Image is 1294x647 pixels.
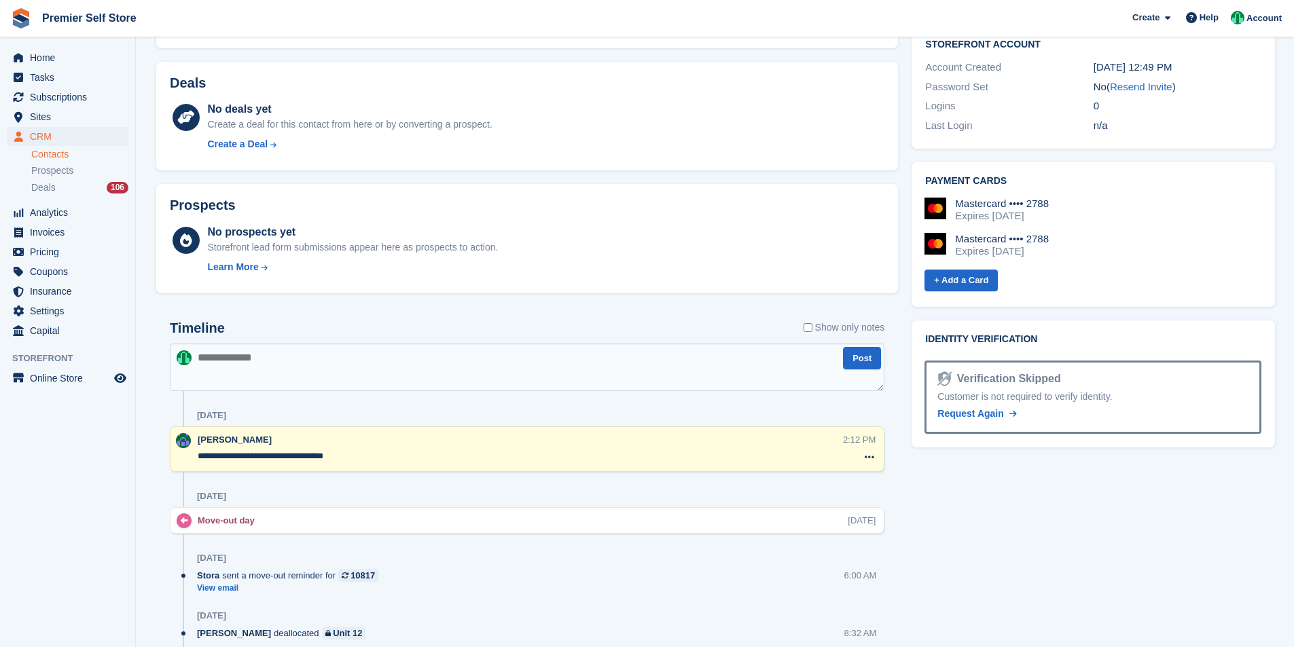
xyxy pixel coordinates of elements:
span: ( ) [1107,81,1176,92]
span: [PERSON_NAME] [198,435,272,445]
span: Settings [30,301,111,320]
h2: Identity verification [925,334,1261,345]
a: Unit 12 [322,627,366,640]
div: n/a [1094,118,1261,134]
div: Expires [DATE] [955,245,1049,257]
a: Create a Deal [207,137,492,151]
div: No prospects yet [207,224,498,240]
h2: Storefront Account [925,37,1261,50]
div: 10817 [351,569,375,582]
div: [DATE] [197,610,226,621]
div: 106 [107,182,128,193]
a: Prospects [31,164,128,178]
a: View email [197,583,385,594]
span: Create [1132,11,1160,24]
a: menu [7,282,128,301]
img: Jo Granger [176,433,191,448]
div: Storefront lead form submissions appear here as prospects to action. [207,240,498,255]
div: [DATE] [197,410,226,421]
h2: Prospects [170,198,236,213]
div: Customer is not required to verify identity. [937,390,1248,404]
span: Request Again [937,408,1004,419]
a: menu [7,48,128,67]
a: menu [7,321,128,340]
h2: Payment cards [925,176,1261,187]
a: menu [7,107,128,126]
span: [PERSON_NAME] [197,627,271,640]
h2: Timeline [170,320,225,336]
div: No [1094,79,1261,95]
div: Password Set [925,79,1093,95]
div: Expires [DATE] [955,210,1049,222]
span: Home [30,48,111,67]
div: Learn More [207,260,258,274]
span: Sites [30,107,111,126]
span: CRM [30,127,111,146]
a: Contacts [31,148,128,161]
div: Unit 12 [333,627,362,640]
div: deallocated [197,627,372,640]
img: Identity Verification Ready [937,371,951,386]
span: Storefront [12,352,135,365]
div: 8:32 AM [844,627,877,640]
a: menu [7,301,128,320]
label: Show only notes [804,320,885,335]
a: menu [7,88,128,107]
div: Account Created [925,60,1093,75]
div: Create a Deal [207,137,268,151]
div: 6:00 AM [844,569,877,582]
span: Coupons [30,262,111,281]
img: Mastercard Logo [924,198,946,219]
input: Show only notes [804,320,812,335]
img: Peter Pring [177,350,192,365]
div: 2:12 PM [843,433,876,446]
span: Capital [30,321,111,340]
div: [DATE] 12:49 PM [1094,60,1261,75]
img: Mastercard Logo [924,233,946,255]
span: Prospects [31,164,73,177]
div: [DATE] [197,553,226,563]
div: Move-out day [198,514,262,527]
div: Create a deal for this contact from here or by converting a prospect. [207,117,492,132]
span: Account [1246,12,1282,25]
a: Premier Self Store [37,7,142,29]
a: Deals 106 [31,181,128,195]
a: + Add a Card [924,270,998,292]
span: Insurance [30,282,111,301]
span: Pricing [30,242,111,261]
div: Mastercard •••• 2788 [955,233,1049,245]
span: Invoices [30,223,111,242]
div: [DATE] [848,514,876,527]
button: Post [843,347,881,369]
a: menu [7,203,128,222]
a: menu [7,68,128,87]
div: Mastercard •••• 2788 [955,198,1049,210]
span: Subscriptions [30,88,111,107]
a: Request Again [937,407,1016,421]
div: Last Login [925,118,1093,134]
a: 10817 [338,569,378,582]
a: menu [7,242,128,261]
a: menu [7,262,128,281]
span: Online Store [30,369,111,388]
a: Learn More [207,260,498,274]
div: 0 [1094,98,1261,114]
span: Stora [197,569,219,582]
div: Logins [925,98,1093,114]
span: Analytics [30,203,111,222]
a: Preview store [112,370,128,386]
div: Verification Skipped [952,371,1061,387]
img: stora-icon-8386f47178a22dfd0bd8f6a31ec36ba5ce8667c1dd55bd0f319d3a0aa187defe.svg [11,8,31,29]
div: No deals yet [207,101,492,117]
img: Peter Pring [1231,11,1244,24]
a: menu [7,127,128,146]
div: [DATE] [197,491,226,502]
h2: Deals [170,75,206,91]
span: Deals [31,181,56,194]
div: sent a move-out reminder for [197,569,385,582]
a: menu [7,223,128,242]
span: Help [1200,11,1219,24]
a: menu [7,369,128,388]
span: Tasks [30,68,111,87]
a: Resend Invite [1110,81,1172,92]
